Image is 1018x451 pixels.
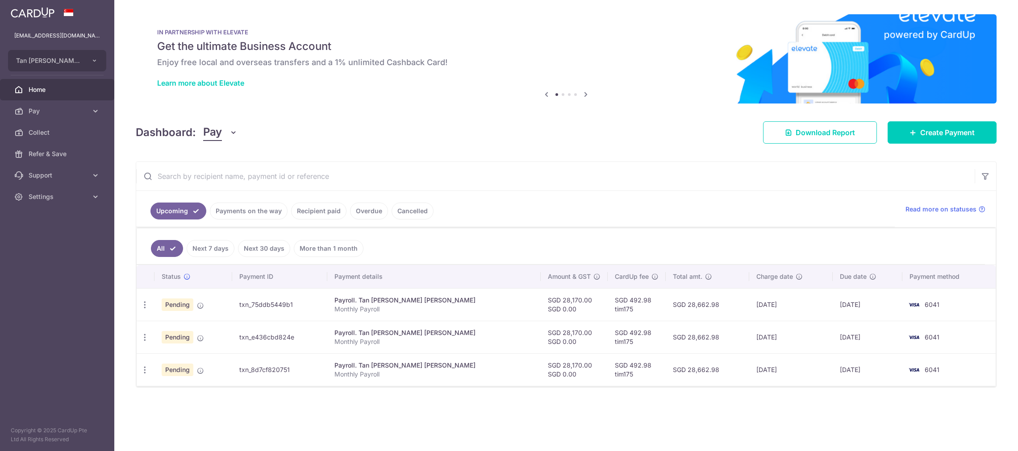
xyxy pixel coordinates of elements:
[327,265,541,288] th: Payment details
[608,321,666,353] td: SGD 492.98 tim175
[905,364,923,375] img: Bank Card
[666,288,749,321] td: SGD 28,662.98
[833,353,903,386] td: [DATE]
[920,127,975,138] span: Create Payment
[203,124,238,141] button: Pay
[615,272,649,281] span: CardUp fee
[833,321,903,353] td: [DATE]
[749,353,833,386] td: [DATE]
[14,31,100,40] p: [EMAIL_ADDRESS][DOMAIN_NAME]
[673,272,702,281] span: Total amt.
[392,203,434,219] a: Cancelled
[294,240,363,257] a: More than 1 month
[136,14,997,103] img: Renovation banner
[232,288,327,321] td: txn_75ddb5449b1
[151,240,183,257] a: All
[334,370,534,379] p: Monthly Payroll
[16,56,82,65] span: Tan [PERSON_NAME] [PERSON_NAME]
[548,272,591,281] span: Amount & GST
[187,240,234,257] a: Next 7 days
[749,321,833,353] td: [DATE]
[8,50,106,71] button: Tan [PERSON_NAME] [PERSON_NAME]
[157,29,975,36] p: IN PARTNERSHIP WITH ELEVATE
[29,107,88,116] span: Pay
[840,272,867,281] span: Due date
[11,7,54,18] img: CardUp
[925,333,939,341] span: 6041
[334,305,534,314] p: Monthly Payroll
[334,328,534,337] div: Payroll. Tan [PERSON_NAME] [PERSON_NAME]
[541,288,608,321] td: SGD 28,170.00 SGD 0.00
[749,288,833,321] td: [DATE]
[136,124,196,141] h4: Dashboard:
[925,301,939,308] span: 6041
[29,171,88,180] span: Support
[666,321,749,353] td: SGD 28,662.98
[905,299,923,310] img: Bank Card
[905,205,976,214] span: Read more on statuses
[608,288,666,321] td: SGD 492.98 tim175
[162,298,193,311] span: Pending
[232,265,327,288] th: Payment ID
[888,121,997,144] a: Create Payment
[350,203,388,219] a: Overdue
[902,265,996,288] th: Payment method
[608,353,666,386] td: SGD 492.98 tim175
[210,203,288,219] a: Payments on the way
[29,149,88,158] span: Refer & Save
[541,353,608,386] td: SGD 28,170.00 SGD 0.00
[905,205,985,214] a: Read more on statuses
[334,296,534,305] div: Payroll. Tan [PERSON_NAME] [PERSON_NAME]
[203,124,222,141] span: Pay
[157,79,244,87] a: Learn more about Elevate
[666,353,749,386] td: SGD 28,662.98
[162,272,181,281] span: Status
[756,272,793,281] span: Charge date
[541,321,608,353] td: SGD 28,170.00 SGD 0.00
[334,361,534,370] div: Payroll. Tan [PERSON_NAME] [PERSON_NAME]
[232,353,327,386] td: txn_8d7cf820751
[905,332,923,343] img: Bank Card
[29,85,88,94] span: Home
[157,39,975,54] h5: Get the ultimate Business Account
[29,128,88,137] span: Collect
[763,121,877,144] a: Download Report
[29,192,88,201] span: Settings
[232,321,327,353] td: txn_e436cbd824e
[833,288,903,321] td: [DATE]
[291,203,346,219] a: Recipient paid
[238,240,290,257] a: Next 30 days
[162,364,193,376] span: Pending
[162,331,193,343] span: Pending
[925,366,939,373] span: 6041
[334,337,534,346] p: Monthly Payroll
[136,162,975,190] input: Search by recipient name, payment id or reference
[157,57,975,68] h6: Enjoy free local and overseas transfers and a 1% unlimited Cashback Card!
[150,203,206,219] a: Upcoming
[796,127,855,138] span: Download Report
